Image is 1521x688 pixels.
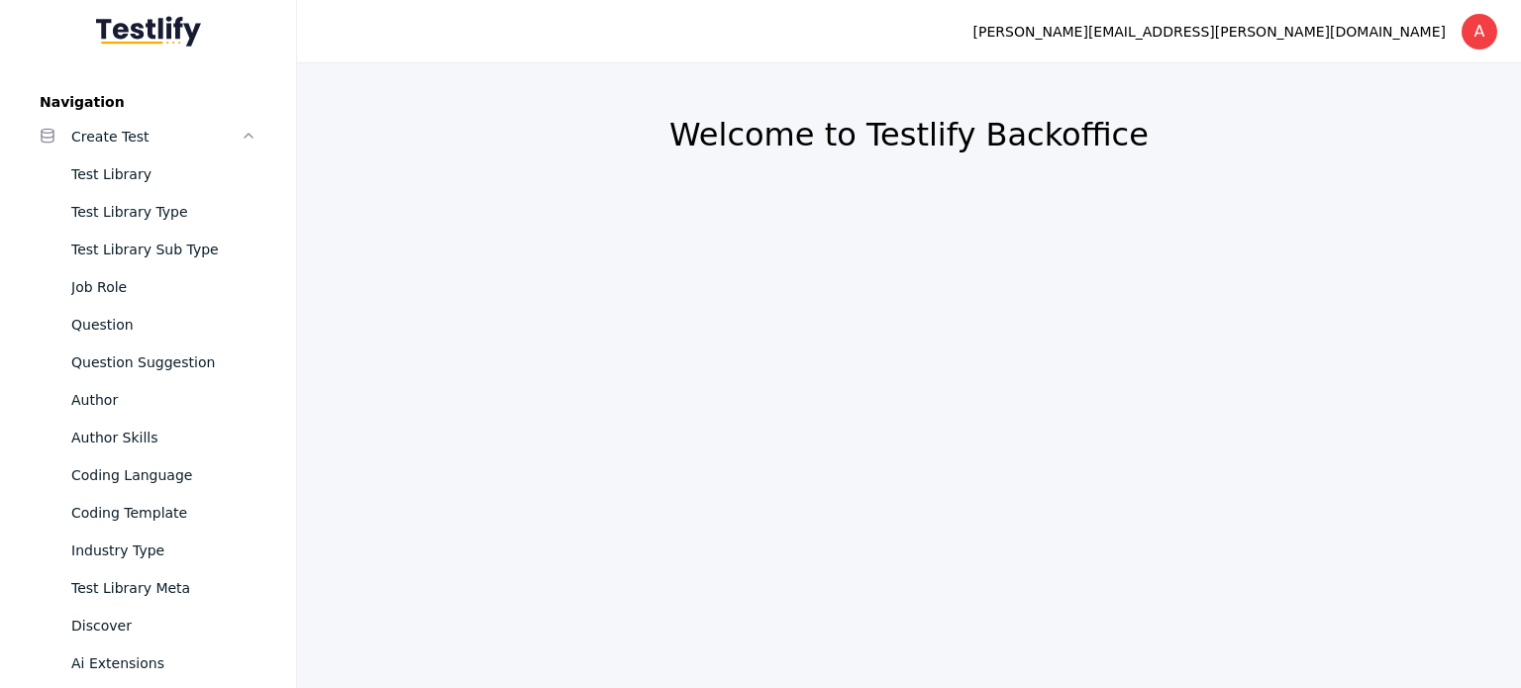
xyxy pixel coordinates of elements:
[24,193,272,231] a: Test Library Type
[345,115,1473,154] h2: Welcome to Testlify Backoffice
[24,94,272,110] label: Navigation
[1462,14,1497,49] div: A
[973,20,1446,44] div: [PERSON_NAME][EMAIL_ADDRESS][PERSON_NAME][DOMAIN_NAME]
[71,501,256,525] div: Coding Template
[71,238,256,261] div: Test Library Sub Type
[24,381,272,419] a: Author
[71,426,256,449] div: Author Skills
[71,350,256,374] div: Question Suggestion
[24,607,272,644] a: Discover
[24,344,272,381] a: Question Suggestion
[71,200,256,224] div: Test Library Type
[96,16,201,47] img: Testlify - Backoffice
[71,162,256,186] div: Test Library
[71,651,256,675] div: Ai Extensions
[24,306,272,344] a: Question
[71,539,256,562] div: Industry Type
[24,268,272,306] a: Job Role
[24,644,272,682] a: Ai Extensions
[24,155,272,193] a: Test Library
[71,576,256,600] div: Test Library Meta
[71,614,256,638] div: Discover
[24,569,272,607] a: Test Library Meta
[71,313,256,337] div: Question
[24,494,272,532] a: Coding Template
[24,419,272,456] a: Author Skills
[71,275,256,299] div: Job Role
[24,456,272,494] a: Coding Language
[71,125,241,148] div: Create Test
[71,463,256,487] div: Coding Language
[24,231,272,268] a: Test Library Sub Type
[71,388,256,412] div: Author
[24,532,272,569] a: Industry Type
